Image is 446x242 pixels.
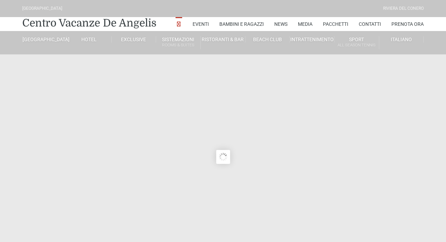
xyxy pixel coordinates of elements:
[22,16,156,30] a: Centro Vacanze De Angelis
[391,37,412,42] span: Italiano
[245,36,290,43] a: Beach Club
[22,36,67,43] a: [GEOGRAPHIC_DATA]
[274,17,287,31] a: News
[67,36,111,43] a: Hotel
[156,42,200,48] small: Rooms & Suites
[112,36,156,43] a: Exclusive
[379,36,424,43] a: Italiano
[323,17,348,31] a: Pacchetti
[359,17,381,31] a: Contatti
[290,36,334,43] a: Intrattenimento
[22,5,62,12] div: [GEOGRAPHIC_DATA]
[334,36,379,49] a: SportAll Season Tennis
[219,17,264,31] a: Bambini e Ragazzi
[156,36,201,49] a: SistemazioniRooms & Suites
[383,5,424,12] div: Riviera Del Conero
[334,42,379,48] small: All Season Tennis
[193,17,209,31] a: Eventi
[298,17,313,31] a: Media
[201,36,245,43] a: Ristoranti & Bar
[391,17,424,31] a: Prenota Ora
